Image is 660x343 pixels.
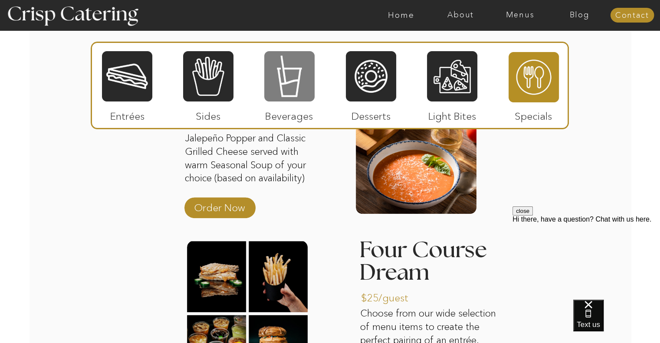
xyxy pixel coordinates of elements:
[361,283,419,308] p: $25/guest
[185,132,315,190] p: Jalepeño Popper and Classic Grilled Cheese served with warm Seasonal Soup of your choice (based o...
[512,206,660,310] iframe: podium webchat widget prompt
[179,101,237,127] p: Sides
[431,11,490,20] a: About
[550,11,609,20] a: Blog
[191,193,249,218] a: Order Now
[371,11,431,20] a: Home
[184,108,242,133] p: $10/guest
[490,11,550,20] a: Menus
[342,101,400,127] p: Desserts
[99,101,156,127] p: Entrées
[610,11,654,20] a: Contact
[573,300,660,343] iframe: podium webchat widget bubble
[505,101,562,127] p: Specials
[260,101,318,127] p: Beverages
[359,239,492,285] h3: Four Course Dream
[424,101,481,127] p: Light Bites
